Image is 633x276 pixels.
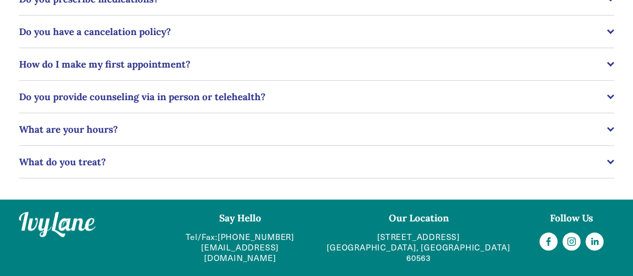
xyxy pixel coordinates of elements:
a: [STREET_ADDRESS][GEOGRAPHIC_DATA], [GEOGRAPHIC_DATA] 60563 [325,232,512,263]
h4: Say Hello [172,212,308,224]
button: Do you have a cancelation policy? [19,16,614,48]
a: Facebook [539,232,557,250]
a: [EMAIL_ADDRESS][DOMAIN_NAME] [172,242,308,263]
span: What are your hours? [19,123,607,135]
a: LinkedIn [585,232,603,250]
p: Tel/Fax: [172,232,308,263]
a: [PHONE_NUMBER] [218,232,294,242]
span: How do I make my first appointment? [19,58,607,70]
button: What are your hours? [19,113,614,145]
h4: Our Location [325,212,512,224]
button: Do you provide counseling via in person or telehealth? [19,81,614,113]
a: Instagram [562,232,580,250]
button: What do you treat? [19,146,614,178]
button: How do I make my first appointment? [19,48,614,80]
span: Do you have a cancelation policy? [19,26,607,38]
span: Do you provide counseling via in person or telehealth? [19,91,607,103]
h4: Follow Us [529,212,614,224]
span: What do you treat? [19,156,607,168]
